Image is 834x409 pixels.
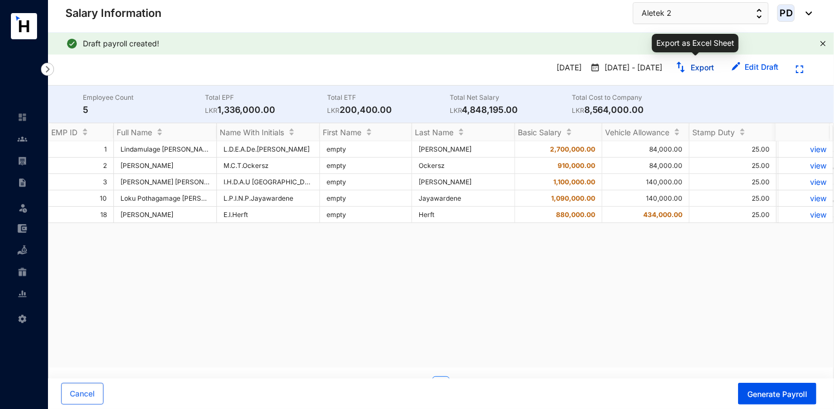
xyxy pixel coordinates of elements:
th: Last Name [412,123,515,141]
p: LKR [328,105,340,116]
button: Aletek 2 [633,2,769,24]
span: 1,100,000.00 [553,178,595,186]
span: 880,000.00 [556,210,595,219]
span: PD [779,8,793,17]
td: 18 [49,207,114,223]
li: Contracts [9,172,35,194]
th: Full Name [114,123,217,141]
p: Total EPF [205,92,327,103]
button: close [820,40,826,47]
p: [DATE] - [DATE] [600,62,662,74]
img: dropdown-black.8e83cc76930a90b1a4fdb6d089b7bf3a.svg [800,11,812,15]
span: Cancel [70,388,95,399]
a: view [785,177,826,187]
th: Name With Initials [217,123,320,141]
span: Generate Payroll [747,389,807,400]
p: Total Net Salary [450,92,572,103]
th: Basic Salary [515,123,602,141]
div: Export as Excel Sheet [652,34,739,52]
img: home-unselected.a29eae3204392db15eaf.svg [17,112,27,122]
a: Edit Draft [745,62,778,71]
p: LKR [205,105,217,116]
img: payroll-calender.2a2848c9e82147e90922403bdc96c587.svg [590,62,600,73]
td: E.I.Herft [217,207,320,223]
th: Vehicle Allowance [602,123,690,141]
button: right [454,376,472,394]
img: expand.44ba77930b780aef2317a7ddddf64422.svg [796,65,803,73]
span: Lindamulage [PERSON_NAME] [120,145,215,153]
span: Aletek 2 [642,7,672,19]
p: 1,336,000.00 [205,103,327,116]
img: settings-unselected.1febfda315e6e19643a1.svg [17,314,27,324]
td: 25.00 [690,190,777,207]
p: 4,848,195.00 [450,103,572,116]
img: contract-unselected.99e2b2107c0a7dd48938.svg [17,178,27,188]
span: Basic Salary [518,128,561,137]
img: report-unselected.e6a6b4230fc7da01f883.svg [17,289,27,299]
span: Full Name [117,128,152,137]
img: leave-unselected.2934df6273408c3f84d9.svg [17,202,28,213]
p: view [785,210,826,219]
button: Cancel [61,383,104,405]
td: 2 [49,158,114,174]
p: Total ETF [328,92,450,103]
li: Contacts [9,128,35,150]
li: Reports [9,283,35,305]
span: Vehicle Allowance [605,128,669,137]
td: 25.00 [690,158,777,174]
td: Jayawardene [412,190,515,207]
th: EMP ID [49,123,114,141]
td: 140,000.00 [602,190,690,207]
li: Expenses [9,218,35,239]
a: view [785,194,826,203]
p: view [785,161,826,170]
li: 1 [432,376,450,394]
div: Draft payroll created! [83,38,815,49]
td: 10 [49,190,114,207]
span: Last Name [415,128,454,137]
img: expense-unselected.2edcf0507c847f3e9e96.svg [17,224,27,233]
p: 200,400.00 [328,103,450,116]
td: 25.00 [690,141,777,158]
span: L.P.I.N.P.Jayawardene [223,194,293,202]
p: LKR [572,105,584,116]
li: Payroll [9,150,35,172]
img: nav-icon-right.af6afadce00d159da59955279c43614e.svg [41,63,54,76]
span: [PERSON_NAME] [PERSON_NAME] [120,178,228,186]
img: edit.b4a5041f3f6abf5ecd95e844d29cd5d6.svg [732,62,740,71]
button: Edit Draft [723,59,787,76]
td: empty [320,141,412,158]
td: 140,000.00 [602,174,690,190]
span: 434,000.00 [643,210,682,219]
li: Gratuity [9,261,35,283]
span: Loku Pothagamage [PERSON_NAME] [120,194,235,202]
td: I.H.D.A.U [GEOGRAPHIC_DATA] [217,174,320,190]
p: view [785,145,826,154]
td: Herft [412,207,515,223]
td: 84,000.00 [602,158,690,174]
img: alert-icon-success.755a801dcbde06256afb241ffe65d376.svg [65,37,78,50]
span: EMP ID [51,128,77,137]
span: [PERSON_NAME] [120,161,173,170]
td: 25.00 [690,207,777,223]
td: Ockersz [412,158,515,174]
a: 1 [433,377,449,393]
img: gratuity-unselected.a8c340787eea3cf492d7.svg [17,267,27,277]
td: 84,000.00 [602,141,690,158]
p: [DATE] [548,59,586,77]
span: Name With Initials [220,128,284,137]
th: Stamp Duty [690,123,777,141]
span: 2,700,000.00 [550,145,595,153]
span: 1,090,000.00 [551,194,595,202]
a: Export [691,63,714,72]
td: [PERSON_NAME] [412,174,515,190]
p: LKR [450,105,462,116]
td: 1 [49,141,114,158]
td: M.C.T.Ockersz [217,158,320,174]
p: 5 [83,103,205,116]
p: 8,564,000.00 [572,103,694,116]
button: Export [667,59,723,76]
td: empty [320,207,412,223]
td: L.D.E.A.De.[PERSON_NAME] [217,141,320,158]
